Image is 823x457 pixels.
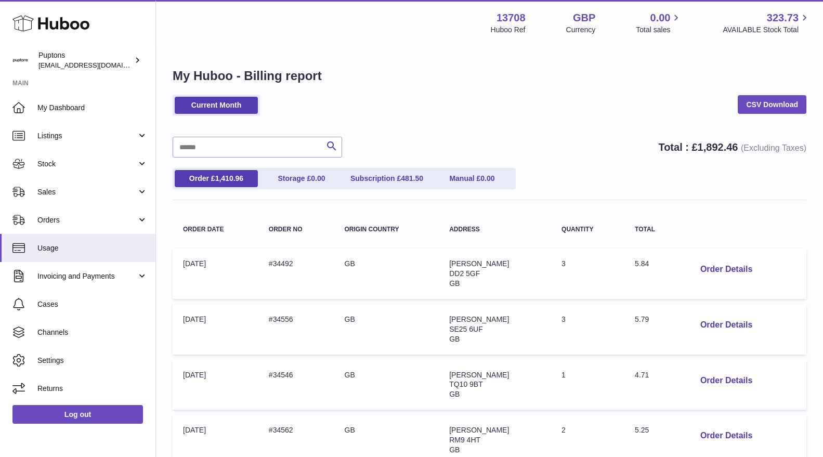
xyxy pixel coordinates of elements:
[636,25,682,35] span: Total sales
[624,216,682,243] th: Total
[738,95,806,114] a: CSV Download
[635,371,649,379] span: 4.71
[698,141,738,153] span: 1,892.46
[449,446,460,454] span: GB
[258,216,334,243] th: Order no
[345,170,428,187] a: Subscription £481.50
[37,187,137,197] span: Sales
[334,249,439,299] td: GB
[449,426,509,434] span: [PERSON_NAME]
[449,259,509,268] span: [PERSON_NAME]
[636,11,682,35] a: 0.00 Total sales
[635,315,649,323] span: 5.79
[38,50,132,70] div: Puptons
[566,25,596,35] div: Currency
[334,216,439,243] th: Origin Country
[12,405,143,424] a: Log out
[37,328,148,337] span: Channels
[37,356,148,365] span: Settings
[258,304,334,355] td: #34556
[551,360,624,410] td: 1
[401,174,423,182] span: 481.50
[551,304,624,355] td: 3
[311,174,325,182] span: 0.00
[173,249,258,299] td: [DATE]
[551,216,624,243] th: Quantity
[37,159,137,169] span: Stock
[573,11,595,25] strong: GBP
[430,170,514,187] a: Manual £0.00
[38,61,153,69] span: [EMAIL_ADDRESS][DOMAIN_NAME]
[173,304,258,355] td: [DATE]
[692,370,761,391] button: Order Details
[692,425,761,447] button: Order Details
[491,25,526,35] div: Huboo Ref
[650,11,671,25] span: 0.00
[635,426,649,434] span: 5.25
[723,11,811,35] a: 323.73 AVAILABLE Stock Total
[497,11,526,25] strong: 13708
[175,97,258,114] a: Current Month
[12,53,28,68] img: hello@puptons.com
[215,174,244,182] span: 1,410.96
[449,315,509,323] span: [PERSON_NAME]
[767,11,799,25] span: 323.73
[692,259,761,280] button: Order Details
[37,103,148,113] span: My Dashboard
[173,68,806,84] h1: My Huboo - Billing report
[173,216,258,243] th: Order Date
[480,174,494,182] span: 0.00
[449,371,509,379] span: [PERSON_NAME]
[334,360,439,410] td: GB
[741,143,806,152] span: (Excluding Taxes)
[449,380,483,388] span: TQ10 9BT
[449,279,460,288] span: GB
[449,269,480,278] span: DD2 5GF
[37,384,148,394] span: Returns
[37,299,148,309] span: Cases
[692,315,761,336] button: Order Details
[449,325,483,333] span: SE25 6UF
[258,249,334,299] td: #34492
[173,360,258,410] td: [DATE]
[449,335,460,343] span: GB
[635,259,649,268] span: 5.84
[723,25,811,35] span: AVAILABLE Stock Total
[658,141,806,153] strong: Total : £
[37,131,137,141] span: Listings
[334,304,439,355] td: GB
[260,170,343,187] a: Storage £0.00
[551,249,624,299] td: 3
[439,216,551,243] th: Address
[37,243,148,253] span: Usage
[37,271,137,281] span: Invoicing and Payments
[258,360,334,410] td: #34546
[449,390,460,398] span: GB
[37,215,137,225] span: Orders
[449,436,480,444] span: RM9 4HT
[175,170,258,187] a: Order £1,410.96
